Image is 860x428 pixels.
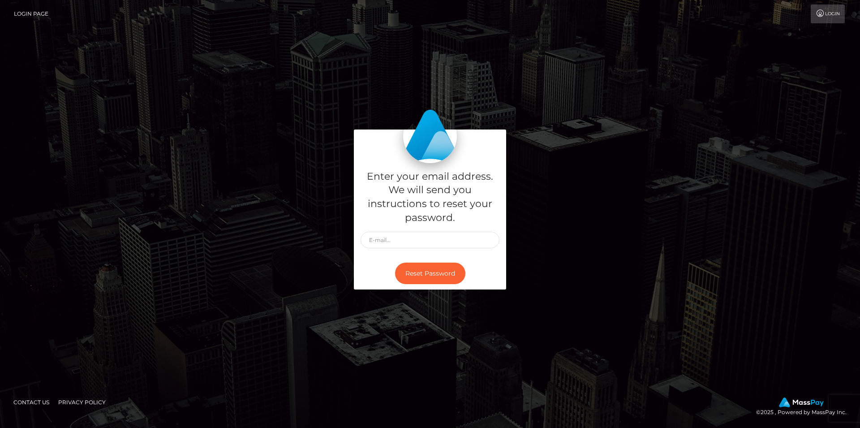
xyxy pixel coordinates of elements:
[361,232,499,248] input: E-mail...
[14,4,48,23] a: Login Page
[395,263,465,285] button: Reset Password
[779,398,824,407] img: MassPay
[403,109,457,163] img: MassPay Login
[756,398,853,417] div: © 2025 , Powered by MassPay Inc.
[10,395,53,409] a: Contact Us
[811,4,845,23] a: Login
[361,170,499,225] h5: Enter your email address. We will send you instructions to reset your password.
[55,395,109,409] a: Privacy Policy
